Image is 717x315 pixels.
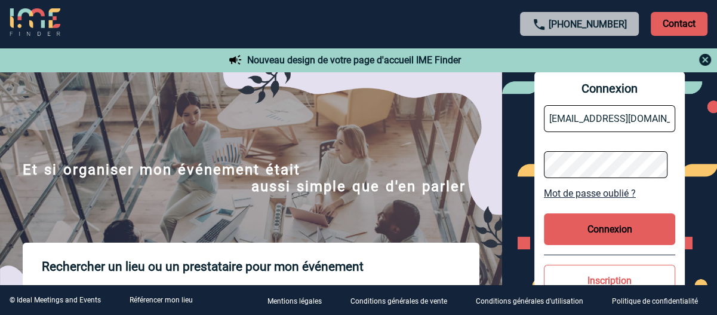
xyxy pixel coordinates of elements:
a: Mot de passe oublié ? [544,188,675,199]
span: Connexion [544,81,675,96]
input: Email * [544,105,675,132]
div: © Ideal Meetings and Events [10,296,101,304]
p: Conditions générales de vente [350,297,447,305]
p: Conditions générales d'utilisation [476,297,583,305]
button: Connexion [544,213,675,245]
p: Contact [651,12,707,36]
a: Conditions générales de vente [341,295,466,306]
p: Politique de confidentialité [612,297,698,305]
img: call-24-px.png [532,17,546,32]
a: [PHONE_NUMBER] [549,19,627,30]
p: Mentions légales [267,297,322,305]
a: Politique de confidentialité [602,295,717,306]
a: Conditions générales d'utilisation [466,295,602,306]
a: Référencer mon lieu [130,296,193,304]
p: Rechercher un lieu ou un prestataire pour mon événement [42,243,479,290]
button: Inscription [544,265,675,296]
a: Mentions légales [258,295,341,306]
